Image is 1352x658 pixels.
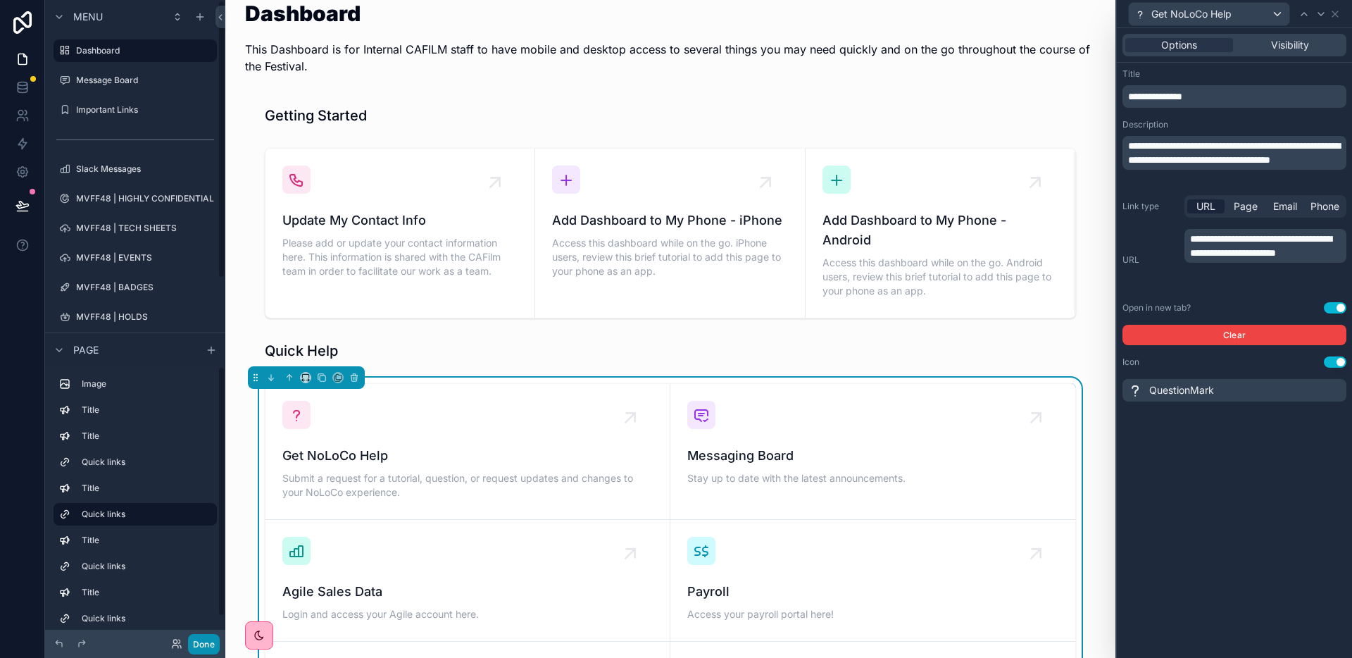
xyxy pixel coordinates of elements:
[54,247,217,269] a: MVFF48 | EVENTS
[282,471,653,499] span: Submit a request for a tutorial, question, or request updates and changes to your NoLoCo experience.
[82,378,211,390] label: Image
[76,193,214,204] label: MVFF48 | HIGHLY CONFIDENTIAL
[670,520,1075,642] a: PayrollAccess your payroll portal here!
[1310,199,1339,213] span: Phone
[282,607,653,621] span: Login and access your Agile account here.
[1196,199,1215,213] span: URL
[82,587,211,598] label: Title
[1122,136,1346,170] div: scrollable content
[76,104,214,116] label: Important Links
[1122,201,1179,212] label: Link type
[1128,2,1290,26] button: Get NoLoCo Help
[76,45,208,56] label: Dashboard
[265,384,670,520] a: Get NoLoCo HelpSubmit a request for a tutorial, question, or request updates and changes to your ...
[1122,119,1168,130] label: Description
[76,252,214,263] label: MVFF48 | EVENTS
[1122,356,1139,368] label: Icon
[1122,85,1346,108] div: scrollable content
[82,613,211,624] label: Quick links
[54,276,217,299] a: MVFF48 | BADGES
[687,607,1058,621] span: Access your payroll portal here!
[54,217,217,240] a: MVFF48 | TECH SHEETS
[1271,38,1309,52] span: Visibility
[82,430,211,442] label: Title
[82,561,211,572] label: Quick links
[45,366,225,630] div: scrollable content
[54,69,217,92] a: Message Board
[188,634,220,654] button: Done
[282,582,653,602] span: Agile Sales Data
[82,457,211,468] label: Quick links
[82,509,206,520] label: Quick links
[1273,199,1297,213] span: Email
[76,282,214,293] label: MVFF48 | BADGES
[73,343,99,357] span: Page
[1122,302,1191,314] div: Open in new tab?
[82,404,211,416] label: Title
[73,10,103,24] span: Menu
[54,187,217,210] a: MVFF48 | HIGHLY CONFIDENTIAL
[265,520,670,642] a: Agile Sales DataLogin and access your Agile account here.
[1122,325,1346,345] button: Clear
[687,446,1058,466] span: Messaging Board
[76,75,214,86] label: Message Board
[54,39,217,62] a: Dashboard
[54,306,217,328] a: MVFF48 | HOLDS
[54,99,217,121] a: Important Links
[76,163,214,175] label: Slack Messages
[282,446,653,466] span: Get NoLoCo Help
[1122,254,1179,266] label: URL
[687,471,1058,485] span: Stay up to date with the latest announcements.
[670,384,1075,520] a: Messaging BoardStay up to date with the latest announcements.
[1184,229,1346,263] div: scrollable content
[54,158,217,180] a: Slack Messages
[1149,383,1214,397] span: QuestionMark
[82,483,211,494] label: Title
[687,582,1058,602] span: Payroll
[82,535,211,546] label: Title
[76,223,214,234] label: MVFF48 | TECH SHEETS
[76,311,214,323] label: MVFF48 | HOLDS
[1161,38,1197,52] span: Options
[1234,199,1258,213] span: Page
[1122,68,1140,80] label: Title
[1151,7,1232,21] span: Get NoLoCo Help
